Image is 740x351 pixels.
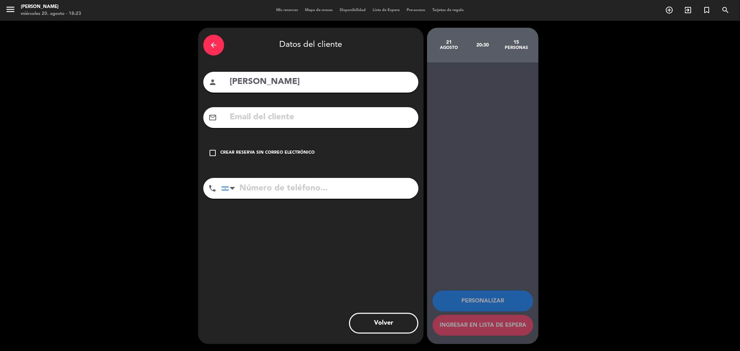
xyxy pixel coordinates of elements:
[5,4,16,15] i: menu
[500,45,533,51] div: personas
[369,8,403,12] span: Lista de Espera
[5,4,16,17] button: menu
[433,291,533,311] button: Personalizar
[209,149,217,157] i: check_box_outline_blank
[220,149,315,156] div: Crear reserva sin correo electrónico
[273,8,301,12] span: Mis reservas
[721,6,730,14] i: search
[21,3,81,10] div: [PERSON_NAME]
[208,184,216,192] i: phone
[684,6,692,14] i: exit_to_app
[466,33,500,57] div: 20:30
[432,45,466,51] div: agosto
[429,8,467,12] span: Tarjetas de regalo
[703,6,711,14] i: turned_in_not
[221,178,418,199] input: Número de teléfono...
[229,110,413,125] input: Email del cliente
[229,75,413,89] input: Nombre del cliente
[222,178,238,198] div: Argentina: +54
[403,8,429,12] span: Pre-acceso
[433,315,533,336] button: Ingresar en lista de espera
[203,33,418,57] div: Datos del cliente
[209,113,217,122] i: mail_outline
[349,313,418,334] button: Volver
[21,10,81,17] div: miércoles 20. agosto - 18:23
[432,40,466,45] div: 21
[665,6,673,14] i: add_circle_outline
[500,40,533,45] div: 15
[209,78,217,86] i: person
[336,8,369,12] span: Disponibilidad
[210,41,218,49] i: arrow_back
[301,8,336,12] span: Mapa de mesas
